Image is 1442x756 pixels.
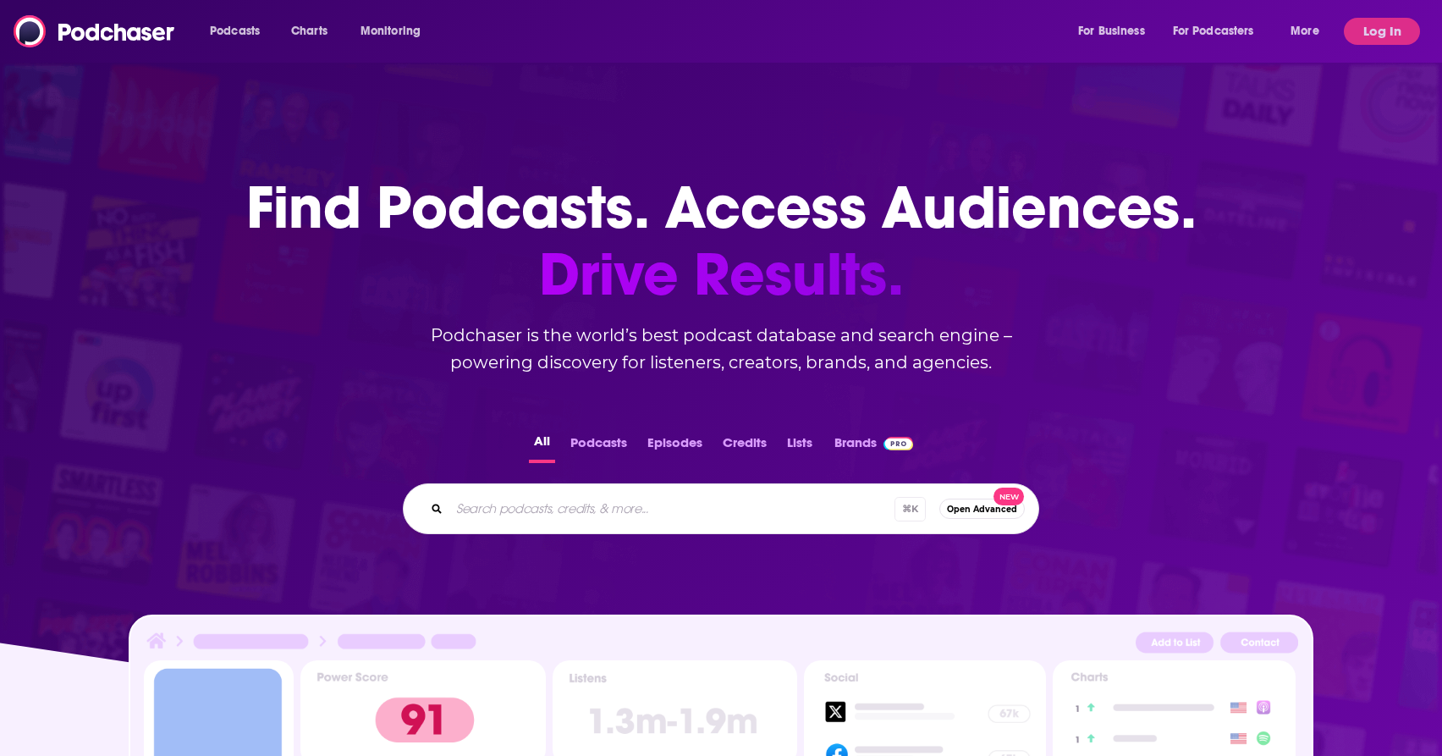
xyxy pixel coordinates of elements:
span: For Business [1078,19,1145,43]
button: Credits [718,430,772,463]
div: Search podcasts, credits, & more... [403,483,1039,534]
input: Search podcasts, credits, & more... [449,495,894,522]
span: New [993,488,1024,505]
button: open menu [349,18,443,45]
span: Monitoring [360,19,421,43]
span: Open Advanced [947,505,1017,514]
img: Podcast Insights Header [144,630,1298,659]
button: Open AdvancedNew [939,499,1025,519]
button: Podcasts [565,430,632,463]
h1: Find Podcasts. Access Audiences. [246,174,1197,308]
button: Episodes [642,430,707,463]
span: Drive Results. [246,241,1197,308]
a: Charts [280,18,338,45]
span: ⌘ K [894,497,926,521]
span: Charts [291,19,327,43]
button: open menu [1279,18,1340,45]
button: All [529,430,555,463]
img: Podchaser - Follow, Share and Rate Podcasts [14,15,176,47]
a: BrandsPodchaser Pro [834,430,913,463]
button: open menu [198,18,282,45]
span: Podcasts [210,19,260,43]
img: Podchaser Pro [883,437,913,450]
button: Lists [782,430,817,463]
span: For Podcasters [1173,19,1254,43]
button: open menu [1162,18,1279,45]
span: More [1291,19,1319,43]
button: Log In [1344,18,1420,45]
button: open menu [1066,18,1166,45]
h2: Podchaser is the world’s best podcast database and search engine – powering discovery for listene... [383,322,1059,376]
